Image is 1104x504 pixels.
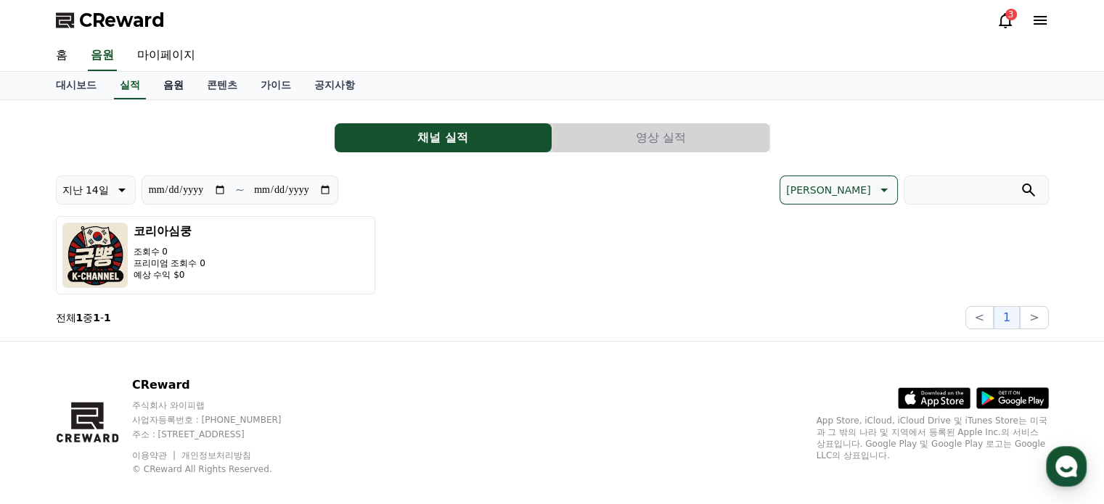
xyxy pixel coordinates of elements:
strong: 1 [93,312,100,323]
a: 음원 [88,41,117,71]
p: [PERSON_NAME] [786,180,870,200]
button: [PERSON_NAME] [780,175,897,205]
p: 주식회사 와이피랩 [132,400,309,411]
a: 홈 [44,41,79,71]
button: 지난 14일 [56,175,136,205]
a: 콘텐츠 [195,72,249,99]
a: 마이페이지 [126,41,207,71]
a: 대화 [96,384,187,420]
a: 3 [997,12,1014,29]
p: 주소 : [STREET_ADDRESS] [132,429,309,440]
p: 조회수 0 [134,246,205,257]
a: 대시보드 [44,72,108,99]
button: 코리아심쿵 조회수 0 프리미엄 조회수 0 예상 수익 $0 [56,216,375,294]
p: 프리미엄 조회수 0 [134,257,205,269]
button: < [965,306,994,329]
a: 실적 [114,72,146,99]
a: 개인정보처리방침 [181,450,251,460]
img: 코리아심쿵 [62,223,128,288]
strong: 1 [76,312,83,323]
span: CReward [79,9,165,32]
span: 대화 [133,406,150,418]
p: App Store, iCloud, iCloud Drive 및 iTunes Store는 미국과 그 밖의 나라 및 지역에서 등록된 Apple Inc.의 서비스 상표입니다. Goo... [817,415,1049,461]
button: 채널 실적 [335,123,552,152]
strong: 1 [104,312,111,323]
div: 3 [1005,9,1017,20]
a: 가이드 [249,72,303,99]
p: CReward [132,376,309,394]
a: 홈 [4,384,96,420]
p: 사업자등록번호 : [PHONE_NUMBER] [132,414,309,426]
a: 공지사항 [303,72,367,99]
a: 이용약관 [132,450,178,460]
button: 영상 실적 [552,123,769,152]
a: 음원 [152,72,195,99]
p: 지난 14일 [62,180,109,200]
button: > [1020,306,1048,329]
button: 1 [994,306,1020,329]
span: 설정 [224,405,242,417]
a: 영상 실적 [552,123,770,152]
span: 홈 [46,405,54,417]
a: CReward [56,9,165,32]
p: 예상 수익 $0 [134,269,205,281]
h3: 코리아심쿵 [134,223,205,240]
p: ~ [235,181,245,199]
p: © CReward All Rights Reserved. [132,463,309,475]
a: 설정 [187,384,279,420]
p: 전체 중 - [56,310,111,325]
